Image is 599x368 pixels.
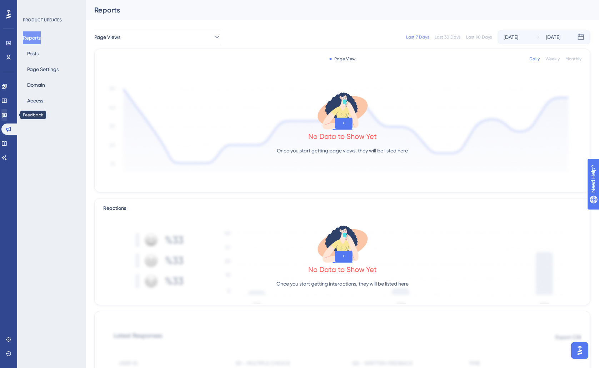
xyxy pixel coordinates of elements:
div: Daily [529,56,540,62]
div: Reactions [103,204,581,213]
span: Need Help? [17,2,45,10]
p: Once you start getting page views, they will be listed here [277,146,408,155]
button: Page Views [94,30,221,44]
button: Domain [23,79,49,91]
div: Last 7 Days [406,34,429,40]
div: Last 90 Days [466,34,492,40]
div: Page View [329,56,355,62]
div: Reports [94,5,573,15]
span: Page Views [94,33,120,41]
div: Last 30 Days [435,34,460,40]
p: Once you start getting interactions, they will be listed here [276,279,409,288]
button: Posts [23,47,43,60]
div: [DATE] [504,33,518,41]
button: Reports [23,31,41,44]
iframe: UserGuiding AI Assistant Launcher [569,340,590,361]
div: Monthly [565,56,581,62]
div: No Data to Show Yet [308,131,377,141]
div: No Data to Show Yet [308,264,377,274]
button: Access [23,94,48,107]
button: Page Settings [23,63,63,76]
div: [DATE] [546,33,560,41]
div: PRODUCT UPDATES [23,17,62,23]
div: Weekly [545,56,560,62]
